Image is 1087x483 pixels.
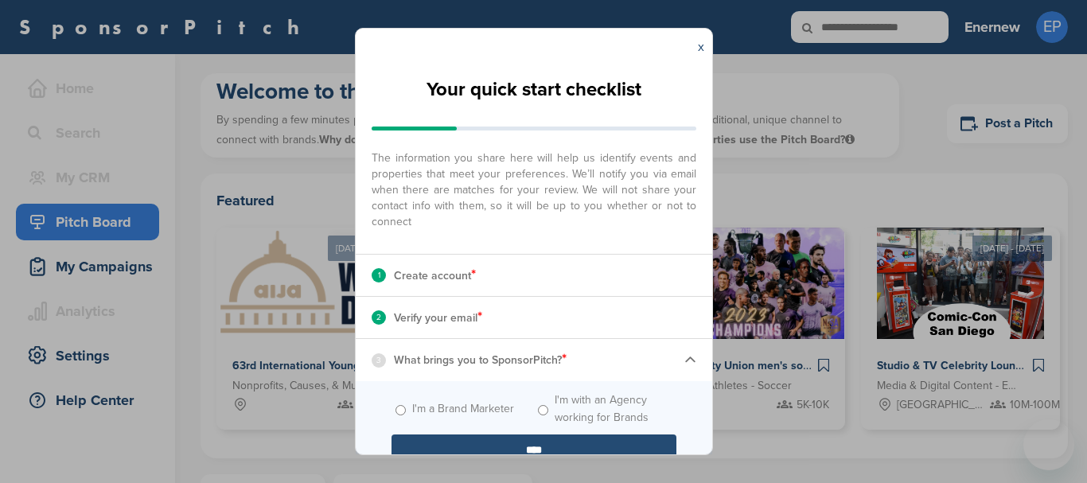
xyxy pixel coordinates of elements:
[412,400,514,418] label: I'm a Brand Marketer
[698,39,704,55] a: x
[372,310,386,325] div: 2
[684,354,696,366] img: Checklist arrow 1
[372,268,386,282] div: 1
[394,307,482,328] p: Verify your email
[1023,419,1074,470] iframe: Button to launch messaging window
[372,142,696,230] span: The information you share here will help us identify events and properties that meet your prefere...
[394,349,567,370] p: What brings you to SponsorPitch?
[555,391,676,427] label: I'm with an Agency working for Brands
[394,265,476,286] p: Create account
[427,72,641,107] h2: Your quick start checklist
[372,353,386,368] div: 3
